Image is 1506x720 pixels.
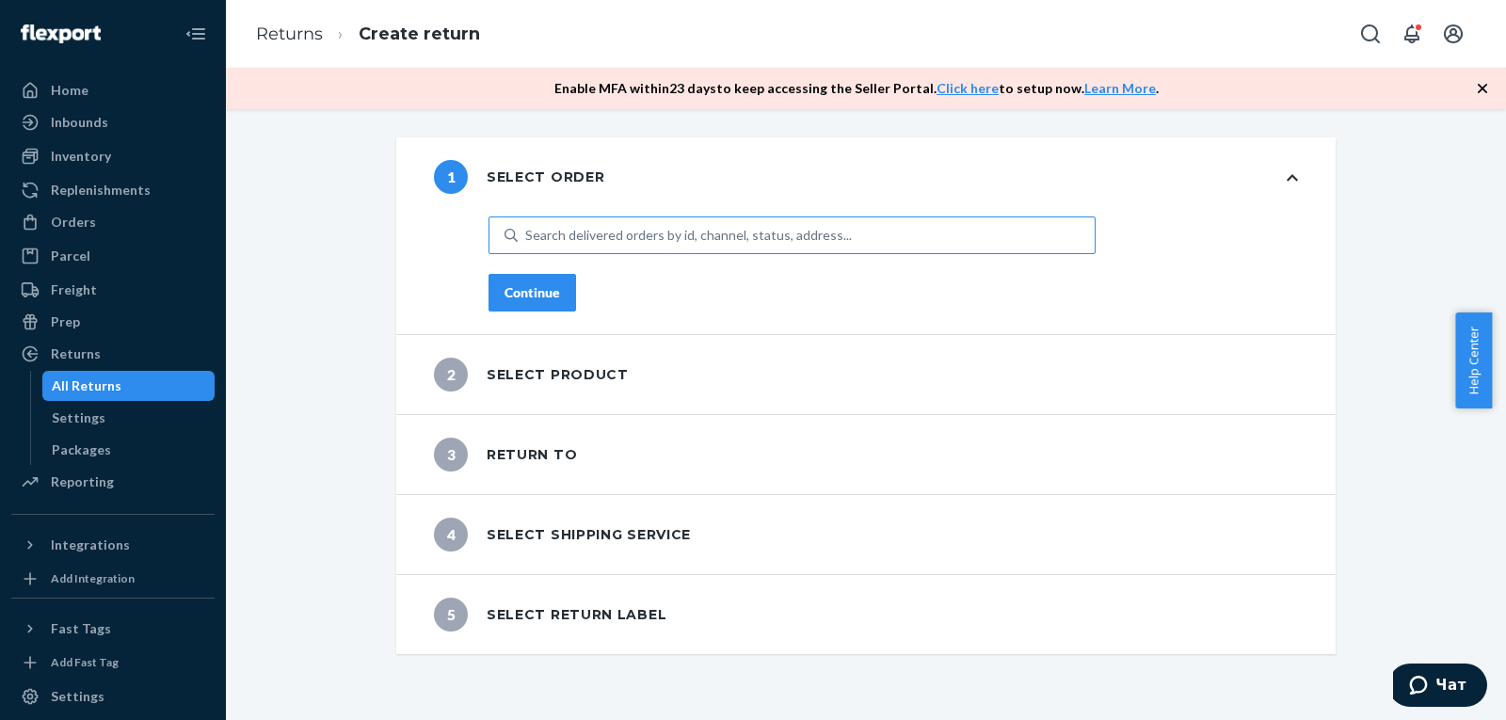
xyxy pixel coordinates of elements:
span: 3 [434,438,468,472]
iframe: Открывает виджет, в котором вы можете побеседовать в чате со своим агентом [1393,664,1487,711]
div: Parcel [51,247,90,265]
span: 2 [434,358,468,392]
div: Select return label [434,598,666,632]
div: Integrations [51,536,130,554]
a: Freight [11,275,215,305]
a: Create return [359,24,480,44]
div: Select order [434,160,604,194]
div: Fast Tags [51,619,111,638]
div: Freight [51,280,97,299]
div: Inventory [51,147,111,166]
div: Continue [505,283,560,302]
div: Reporting [51,472,114,491]
a: Inbounds [11,107,215,137]
div: Prep [51,312,80,331]
div: Settings [52,408,105,427]
a: Add Integration [11,568,215,590]
div: Return to [434,438,577,472]
a: Settings [42,403,216,433]
a: Add Fast Tag [11,651,215,674]
div: Add Integration [51,570,135,586]
a: Replenishments [11,175,215,205]
a: Parcel [11,241,215,271]
div: Replenishments [51,181,151,200]
a: Inventory [11,141,215,171]
div: All Returns [52,376,121,395]
a: Returns [11,339,215,369]
button: Help Center [1455,312,1492,408]
div: Select product [434,358,629,392]
p: Enable MFA within 23 days to keep accessing the Seller Portal. to setup now. . [554,79,1159,98]
div: Packages [52,440,111,459]
a: Returns [256,24,323,44]
a: Packages [42,435,216,465]
div: Search delivered orders by id, channel, status, address... [525,226,852,245]
button: Open Search Box [1352,15,1389,53]
button: Open notifications [1393,15,1431,53]
button: Integrations [11,530,215,560]
a: Click here [937,80,999,96]
button: Continue [489,274,576,312]
a: All Returns [42,371,216,401]
div: Add Fast Tag [51,654,119,670]
a: Learn More [1084,80,1156,96]
button: Fast Tags [11,614,215,644]
div: Orders [51,213,96,232]
a: Home [11,75,215,105]
button: Open account menu [1434,15,1472,53]
img: Flexport logo [21,24,101,43]
a: Settings [11,681,215,712]
div: Home [51,81,88,100]
span: 1 [434,160,468,194]
div: Inbounds [51,113,108,132]
span: 4 [434,518,468,552]
a: Orders [11,207,215,237]
a: Prep [11,307,215,337]
button: Close Navigation [177,15,215,53]
ol: breadcrumbs [241,7,495,62]
span: 5 [434,598,468,632]
div: Settings [51,687,104,706]
div: Select shipping service [434,518,691,552]
a: Reporting [11,467,215,497]
div: Returns [51,344,101,363]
